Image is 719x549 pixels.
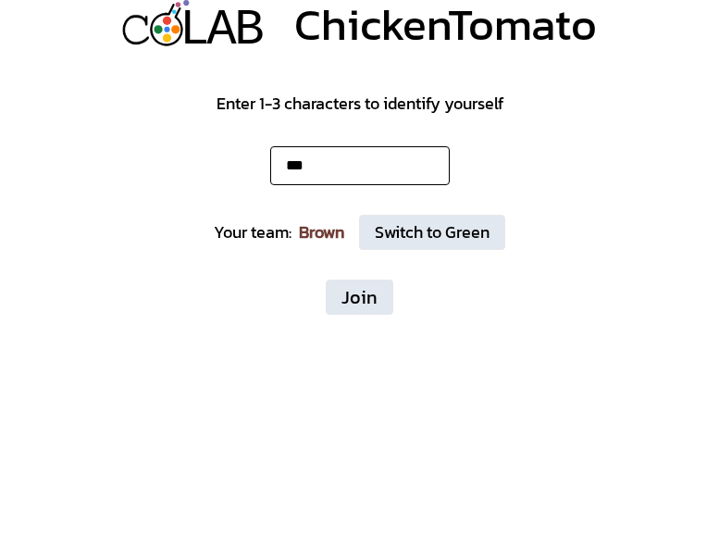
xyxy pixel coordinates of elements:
div: ChickenTomato [294,2,597,46]
div: L [180,1,209,61]
button: Switch to Green [359,215,505,250]
div: A [206,1,236,61]
div: B [234,1,264,61]
button: Join [326,280,393,315]
div: Your team: [214,219,291,245]
div: Brown [299,219,344,245]
div: Enter 1-3 characters to identify yourself [217,91,503,117]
